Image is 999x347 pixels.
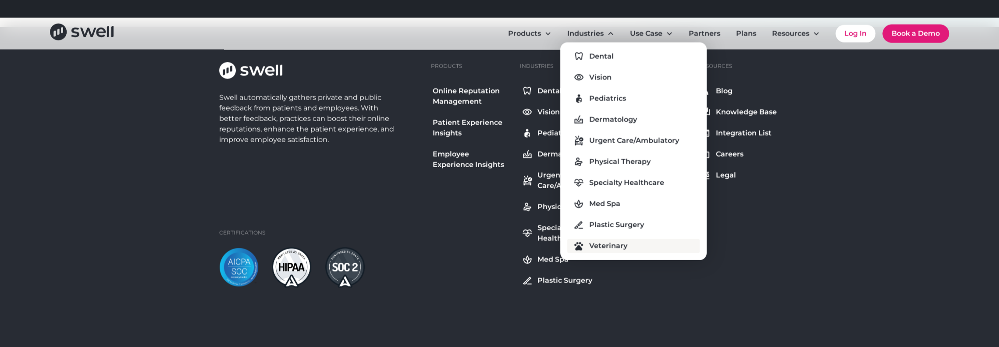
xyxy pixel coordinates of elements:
[520,273,602,287] a: Plastic Surgery
[589,198,620,209] div: Med Spa
[433,117,511,138] div: Patient Experience Insights
[567,133,700,147] a: Urgent Care/Ambulatory
[520,252,602,266] a: Med Spa
[630,28,662,39] div: Use Case
[567,91,700,105] a: Pediatrics
[431,62,462,70] div: Products
[715,107,776,117] div: Knowledge Base
[537,86,562,96] div: Dental
[715,86,732,96] div: Blog
[589,156,651,167] div: Physical Therapy
[537,201,599,212] div: Physical Therapy
[537,149,585,159] div: Dermatology
[567,112,700,126] a: Dermatology
[589,219,644,230] div: Plastic Surgery
[698,168,778,182] a: Legal
[682,25,727,42] a: Partners
[501,25,558,42] div: Products
[560,42,707,260] nav: Industries
[431,147,513,172] a: Employee Experience Insights
[589,114,637,125] div: Dermatology
[567,175,700,190] a: Specialty Healthcare
[567,239,700,253] a: Veterinary
[567,154,700,168] a: Physical Therapy
[835,25,875,42] a: Log In
[431,84,513,108] a: Online Reputation Management
[698,84,778,98] a: Blog
[623,25,680,42] div: Use Case
[272,247,311,287] img: hipaa-light.png
[520,168,602,193] a: Urgent Care/Ambulatory
[589,240,627,251] div: Veterinary
[882,24,949,43] a: Book a Demo
[537,254,569,265] div: Med Spa
[567,218,700,232] a: Plastic Surgery
[567,70,700,84] a: Vision
[508,28,541,39] div: Products
[537,275,592,286] div: Plastic Surgery
[520,126,602,140] a: Pediatrics
[715,170,736,180] div: Legal
[589,177,664,188] div: Specialty Healthcare
[50,23,114,43] a: home
[520,84,602,98] a: Dental
[698,62,732,70] div: Resources
[537,128,574,138] div: Pediatrics
[520,200,602,214] a: Physical Therapy
[715,128,771,138] div: Integration List
[698,126,778,140] a: Integration List
[772,28,809,39] div: Resources
[589,51,614,61] div: Dental
[433,86,511,107] div: Online Reputation Management
[520,221,602,245] a: Specialty Healthcare
[567,49,700,63] a: Dental
[589,135,679,146] div: Urgent Care/Ambulatory
[589,93,626,104] div: Pediatrics
[325,247,365,287] img: soc2-dark.png
[537,107,560,117] div: Vision
[589,72,611,82] div: Vision
[567,197,700,211] a: Med Spa
[520,147,602,161] a: Dermatology
[219,229,265,236] div: Certifications
[433,149,511,170] div: Employee Experience Insights
[520,105,602,119] a: Vision
[567,28,604,39] div: Industries
[698,105,778,119] a: Knowledge Base
[765,25,827,42] div: Resources
[537,222,600,243] div: Specialty Healthcare
[431,115,513,140] a: Patient Experience Insights
[715,149,743,159] div: Careers
[520,62,553,70] div: Industries
[560,25,621,42] div: Industries
[729,25,763,42] a: Plans
[537,170,600,191] div: Urgent Care/Ambulatory
[698,147,778,161] a: Careers
[219,92,398,145] div: Swell automatically gathers private and public feedback from patients and employees. With better ...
